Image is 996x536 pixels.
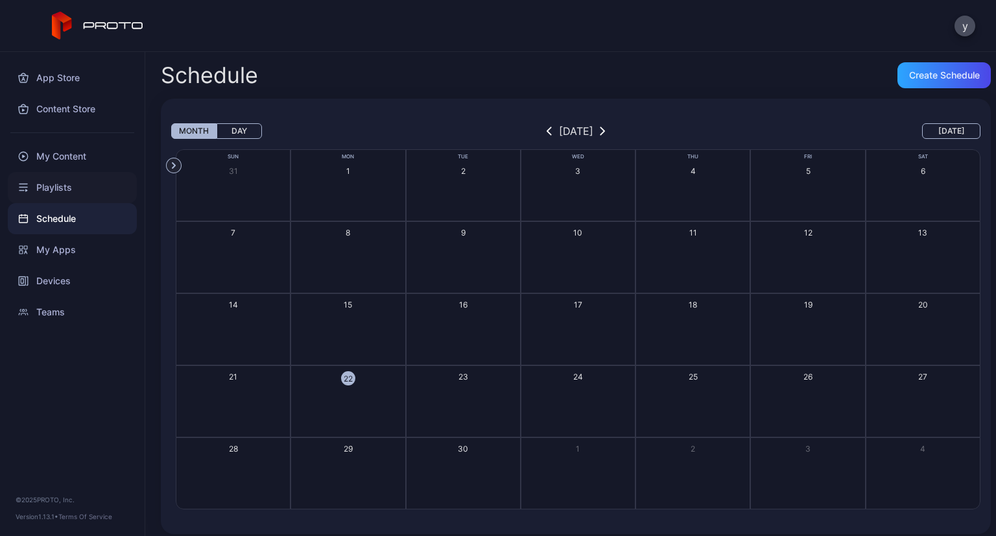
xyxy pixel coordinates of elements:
[344,299,352,310] div: 15
[58,513,112,520] a: Terms Of Service
[161,64,258,87] h2: Schedule
[176,293,290,365] button: 14
[803,371,812,382] div: 26
[635,437,750,509] button: 2
[804,227,812,238] div: 12
[290,221,405,293] button: 8
[635,293,750,365] button: 18
[750,293,865,365] button: 19
[346,227,350,238] div: 8
[406,293,521,365] button: 16
[171,123,217,139] button: Month
[521,365,635,437] button: 24
[635,149,750,221] button: 4
[866,152,980,161] div: Sat
[574,299,582,310] div: 17
[866,149,980,221] button: 6
[217,123,262,139] button: Day
[521,437,635,509] button: 1
[918,371,927,382] div: 27
[918,299,928,310] div: 20
[229,165,238,177] div: 31
[804,299,812,310] div: 19
[461,165,466,177] div: 2
[8,62,137,93] a: App Store
[689,371,698,382] div: 25
[750,365,865,437] button: 26
[461,227,466,238] div: 9
[521,221,635,293] button: 10
[559,123,593,139] div: [DATE]
[406,437,521,509] button: 30
[576,443,580,454] div: 1
[921,165,925,177] div: 6
[290,437,405,509] button: 29
[231,227,235,238] div: 7
[909,70,980,80] div: Create Schedule
[575,165,580,177] div: 3
[176,152,290,161] div: Sun
[521,293,635,365] button: 17
[635,221,750,293] button: 11
[573,227,582,238] div: 10
[406,152,521,161] div: Tue
[805,443,811,454] div: 3
[8,141,137,172] a: My Content
[573,371,583,382] div: 24
[176,365,290,437] button: 21
[176,221,290,293] button: 7
[8,234,137,265] a: My Apps
[290,152,405,161] div: Mon
[229,371,237,382] div: 21
[635,365,750,437] button: 25
[290,365,405,437] button: 22
[229,299,238,310] div: 14
[406,149,521,221] button: 2
[750,149,865,221] button: 5
[176,437,290,509] button: 28
[341,371,355,385] div: 22
[8,93,137,125] a: Content Store
[406,365,521,437] button: 23
[922,123,980,139] button: [DATE]
[806,165,811,177] div: 5
[897,62,991,88] button: Create Schedule
[8,265,137,297] a: Devices
[689,299,697,310] div: 18
[16,513,58,520] span: Version 1.13.1 •
[458,443,468,454] div: 30
[954,16,975,36] button: y
[691,443,695,454] div: 2
[750,152,865,161] div: Fri
[8,297,137,328] a: Teams
[290,149,405,221] button: 1
[229,443,238,454] div: 28
[918,227,927,238] div: 13
[750,221,865,293] button: 12
[521,149,635,221] button: 3
[920,443,925,454] div: 4
[344,443,353,454] div: 29
[635,152,750,161] div: Thu
[691,165,696,177] div: 4
[8,172,137,203] a: Playlists
[290,293,405,365] button: 15
[8,203,137,234] a: Schedule
[689,227,697,238] div: 11
[866,293,980,365] button: 20
[458,371,468,382] div: 23
[521,152,635,161] div: Wed
[176,149,290,221] button: 31
[459,299,468,310] div: 16
[406,221,521,293] button: 9
[16,494,129,505] div: © 2025 PROTO, Inc.
[866,221,980,293] button: 13
[750,437,865,509] button: 3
